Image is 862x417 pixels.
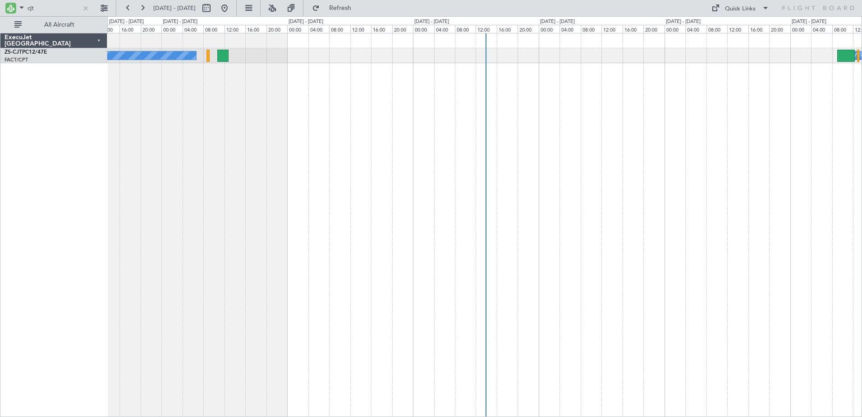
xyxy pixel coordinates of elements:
[581,25,601,33] div: 08:00
[371,25,392,33] div: 16:00
[665,25,685,33] div: 00:00
[308,25,329,33] div: 04:00
[414,18,449,26] div: [DATE] - [DATE]
[790,25,811,33] div: 00:00
[141,25,161,33] div: 20:00
[706,25,727,33] div: 08:00
[245,25,266,33] div: 16:00
[109,18,144,26] div: [DATE] - [DATE]
[748,25,769,33] div: 16:00
[725,5,756,14] div: Quick Links
[321,5,359,11] span: Refresh
[10,18,98,32] button: All Aircraft
[476,25,496,33] div: 12:00
[99,25,119,33] div: 12:00
[413,25,434,33] div: 00:00
[540,18,575,26] div: [DATE] - [DATE]
[329,25,350,33] div: 08:00
[203,25,224,33] div: 08:00
[666,18,701,26] div: [DATE] - [DATE]
[539,25,559,33] div: 00:00
[769,25,790,33] div: 20:00
[119,25,140,33] div: 16:00
[643,25,664,33] div: 20:00
[832,25,853,33] div: 08:00
[308,1,362,15] button: Refresh
[811,25,832,33] div: 04:00
[153,4,196,12] span: [DATE] - [DATE]
[5,50,47,55] a: ZS-CJTPC12/47E
[289,18,323,26] div: [DATE] - [DATE]
[266,25,287,33] div: 20:00
[518,25,538,33] div: 20:00
[350,25,371,33] div: 12:00
[559,25,580,33] div: 04:00
[225,25,245,33] div: 12:00
[392,25,413,33] div: 20:00
[707,1,774,15] button: Quick Links
[623,25,643,33] div: 16:00
[161,25,182,33] div: 00:00
[28,1,79,15] input: A/C (Reg. or Type)
[434,25,455,33] div: 04:00
[183,25,203,33] div: 04:00
[163,18,197,26] div: [DATE] - [DATE]
[5,50,22,55] span: ZS-CJT
[792,18,826,26] div: [DATE] - [DATE]
[5,56,28,63] a: FACT/CPT
[727,25,748,33] div: 12:00
[23,22,95,28] span: All Aircraft
[497,25,518,33] div: 16:00
[685,25,706,33] div: 04:00
[455,25,476,33] div: 08:00
[287,25,308,33] div: 00:00
[601,25,622,33] div: 12:00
